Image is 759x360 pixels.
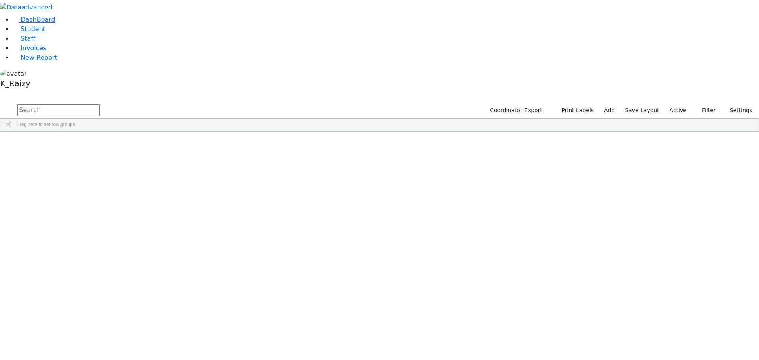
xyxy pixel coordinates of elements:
[21,16,55,23] span: DashBoard
[719,104,756,117] button: Settings
[13,44,47,52] a: Invoices
[13,54,57,61] a: New Report
[552,104,597,117] button: Print Labels
[692,104,719,117] button: Filter
[21,25,45,33] span: Student
[13,16,55,23] a: DashBoard
[16,122,75,127] span: Drag here to set row groups
[600,104,618,117] a: Add
[666,104,690,117] label: Active
[21,44,47,52] span: Invoices
[13,25,45,33] a: Student
[21,35,35,42] span: Staff
[17,104,100,116] input: Search
[485,104,546,117] button: Coordinator Export
[21,54,57,61] span: New Report
[13,35,35,42] a: Staff
[621,104,663,117] button: Save Layout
